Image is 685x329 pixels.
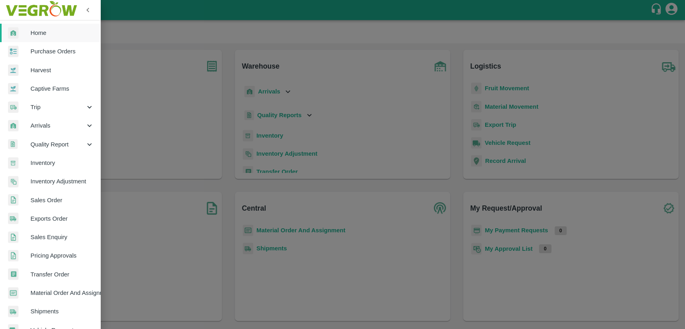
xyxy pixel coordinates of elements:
[8,268,18,280] img: whTransfer
[30,288,94,297] span: Material Order And Assignment
[8,306,18,317] img: shipments
[8,194,18,206] img: sales
[8,157,18,169] img: whInventory
[8,213,18,224] img: shipments
[8,287,18,299] img: centralMaterial
[30,214,94,223] span: Exports Order
[8,46,18,57] img: reciept
[30,233,94,242] span: Sales Enquiry
[8,232,18,243] img: sales
[30,84,94,93] span: Captive Farms
[30,196,94,205] span: Sales Order
[30,251,94,260] span: Pricing Approvals
[30,28,94,37] span: Home
[30,103,85,112] span: Trip
[8,64,18,76] img: harvest
[30,140,85,149] span: Quality Report
[8,176,18,187] img: inventory
[8,250,18,262] img: sales
[8,27,18,39] img: whArrival
[30,270,94,279] span: Transfer Order
[8,102,18,113] img: delivery
[30,47,94,56] span: Purchase Orders
[8,83,18,95] img: harvest
[30,121,85,130] span: Arrivals
[8,139,18,149] img: qualityReport
[30,307,94,316] span: Shipments
[30,177,94,186] span: Inventory Adjustment
[8,120,18,132] img: whArrival
[30,158,94,167] span: Inventory
[30,66,94,75] span: Harvest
